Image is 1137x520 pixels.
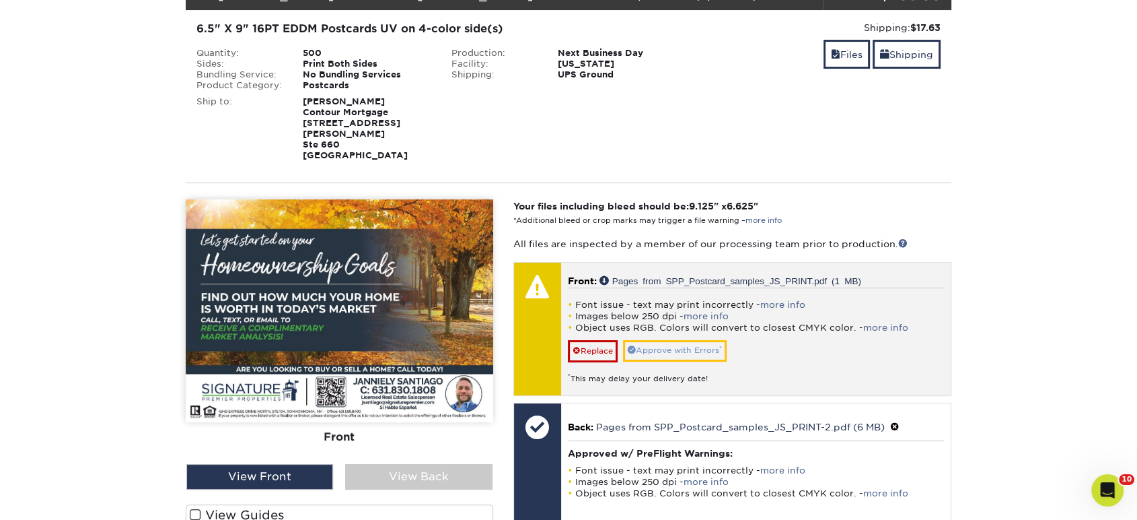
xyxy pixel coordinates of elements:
[568,465,944,476] li: Font issue - text may print incorrectly -
[547,48,696,59] div: Next Business Day
[547,59,696,69] div: [US_STATE]
[293,59,441,69] div: Print Both Sides
[727,201,754,212] span: 6.625
[513,201,758,212] strong: Your files including bleed should be: " x "
[568,488,944,499] li: Object uses RGB. Colors will convert to closest CMYK color. -
[196,21,686,37] div: 6.5" X 9" 16PT EDDM Postcards UV on 4-color side(s)
[823,40,870,69] a: Files
[684,477,729,487] a: more info
[873,40,941,69] a: Shipping
[745,216,782,225] a: more info
[293,80,441,91] div: Postcards
[513,237,951,251] p: All files are inspected by a member of our processing team prior to production.
[863,323,908,333] a: more info
[684,311,729,321] a: more info
[863,488,908,498] a: more info
[568,275,597,286] span: Front:
[760,465,805,476] a: more info
[623,340,727,361] a: Approve with Errors*
[186,464,333,490] div: View Front
[441,69,548,80] div: Shipping:
[910,22,941,33] strong: $17.63
[706,21,941,34] div: Shipping:
[568,476,944,488] li: Images below 250 dpi -
[568,448,944,459] h4: Approved w/ PreFlight Warnings:
[345,464,492,490] div: View Back
[1091,474,1124,507] iframe: Intercom live chat
[599,275,861,285] a: Pages from SPP_Postcard_samples_JS_PRINT.pdf (1 MB)
[568,362,944,385] div: This may delay your delivery date!
[689,201,714,212] span: 9.125
[568,299,944,311] li: Font issue - text may print incorrectly -
[186,69,293,80] div: Bundling Service:
[293,48,441,59] div: 500
[568,311,944,322] li: Images below 250 dpi -
[441,59,548,69] div: Facility:
[186,422,493,452] div: Front
[568,322,944,333] li: Object uses RGB. Colors will convert to closest CMYK color. -
[1119,474,1134,485] span: 10
[186,80,293,91] div: Product Category:
[186,48,293,59] div: Quantity:
[596,422,885,432] a: Pages from SPP_Postcard_samples_JS_PRINT-2.pdf (6 MB)
[186,59,293,69] div: Sides:
[186,96,293,161] div: Ship to:
[513,216,782,225] small: *Additional bleed or crop marks may trigger a file warning –
[568,340,618,362] a: Replace
[547,69,696,80] div: UPS Ground
[293,69,441,80] div: No Bundling Services
[303,96,408,160] strong: [PERSON_NAME] Contour Mortgage [STREET_ADDRESS][PERSON_NAME] Ste 660 [GEOGRAPHIC_DATA]
[831,49,840,60] span: files
[760,300,805,310] a: more info
[568,422,593,432] span: Back:
[880,49,889,60] span: shipping
[441,48,548,59] div: Production:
